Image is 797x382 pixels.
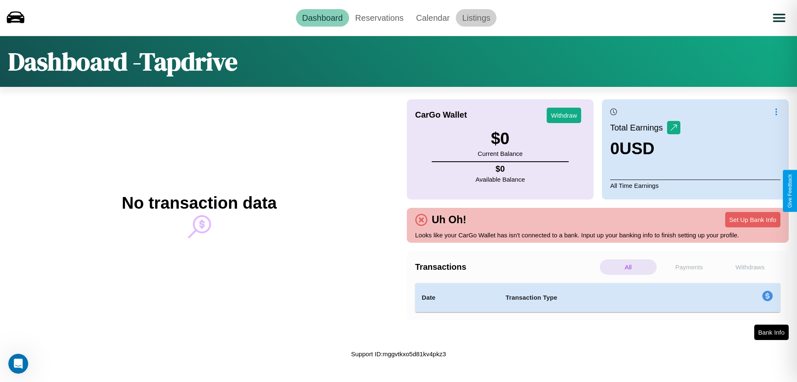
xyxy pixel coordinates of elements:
[296,9,349,27] a: Dashboard
[476,164,525,174] h4: $ 0
[787,174,793,208] div: Give Feedback
[8,44,237,79] h1: Dashboard - Tapdrive
[610,180,780,191] p: All Time Earnings
[721,259,778,275] p: Withdraws
[415,262,598,272] h4: Transactions
[415,283,780,312] table: simple table
[768,6,791,30] button: Open menu
[415,229,780,241] p: Looks like your CarGo Wallet has isn't connected to a bank. Input up your banking info to finish ...
[754,325,789,340] button: Bank Info
[422,293,492,303] h4: Date
[351,348,446,360] p: Support ID: mggvtkxo5d81kv4pkz3
[410,9,456,27] a: Calendar
[415,110,467,120] h4: CarGo Wallet
[506,293,694,303] h4: Transaction Type
[661,259,718,275] p: Payments
[610,120,667,135] p: Total Earnings
[478,129,523,148] h3: $ 0
[122,194,276,212] h2: No transaction data
[428,214,470,226] h4: Uh Oh!
[476,174,525,185] p: Available Balance
[478,148,523,159] p: Current Balance
[8,354,28,374] iframe: Intercom live chat
[456,9,496,27] a: Listings
[600,259,657,275] p: All
[610,139,680,158] h3: 0 USD
[349,9,410,27] a: Reservations
[725,212,780,227] button: Set Up Bank Info
[547,108,581,123] button: Withdraw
